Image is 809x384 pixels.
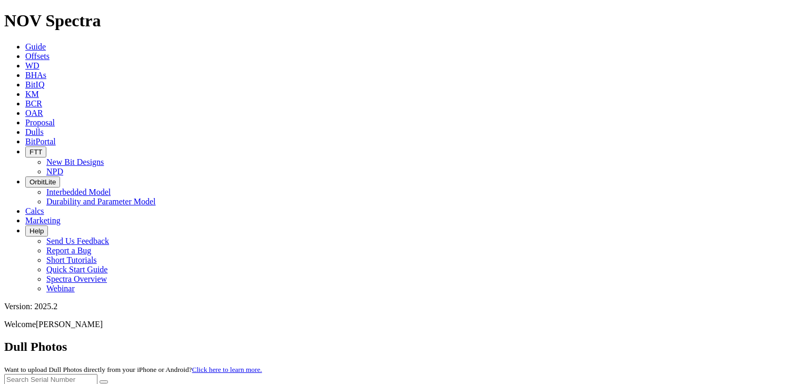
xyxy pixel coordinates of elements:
button: Help [25,225,48,237]
a: Proposal [25,118,55,127]
a: Click here to learn more. [192,366,262,373]
span: FTT [29,148,42,156]
a: BitPortal [25,137,56,146]
a: Spectra Overview [46,274,107,283]
a: Calcs [25,206,44,215]
h1: NOV Spectra [4,11,805,31]
a: Offsets [25,52,50,61]
span: OrbitLite [29,178,56,186]
a: Send Us Feedback [46,237,109,245]
div: Version: 2025.2 [4,302,805,311]
a: New Bit Designs [46,157,104,166]
p: Welcome [4,320,805,329]
a: BCR [25,99,42,108]
a: Report a Bug [46,246,91,255]
a: BitIQ [25,80,44,89]
span: [PERSON_NAME] [36,320,103,329]
a: Short Tutorials [46,255,97,264]
small: Want to upload Dull Photos directly from your iPhone or Android? [4,366,262,373]
a: Interbedded Model [46,188,111,196]
a: Webinar [46,284,75,293]
a: Dulls [25,127,44,136]
a: Marketing [25,216,61,225]
a: KM [25,90,39,99]
a: Quick Start Guide [46,265,107,274]
button: OrbitLite [25,176,60,188]
a: OAR [25,109,43,117]
a: Durability and Parameter Model [46,197,156,206]
h2: Dull Photos [4,340,805,354]
button: FTT [25,146,46,157]
a: Guide [25,42,46,51]
a: WD [25,61,40,70]
a: BHAs [25,71,46,80]
a: NPD [46,167,63,176]
span: Help [29,227,44,235]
